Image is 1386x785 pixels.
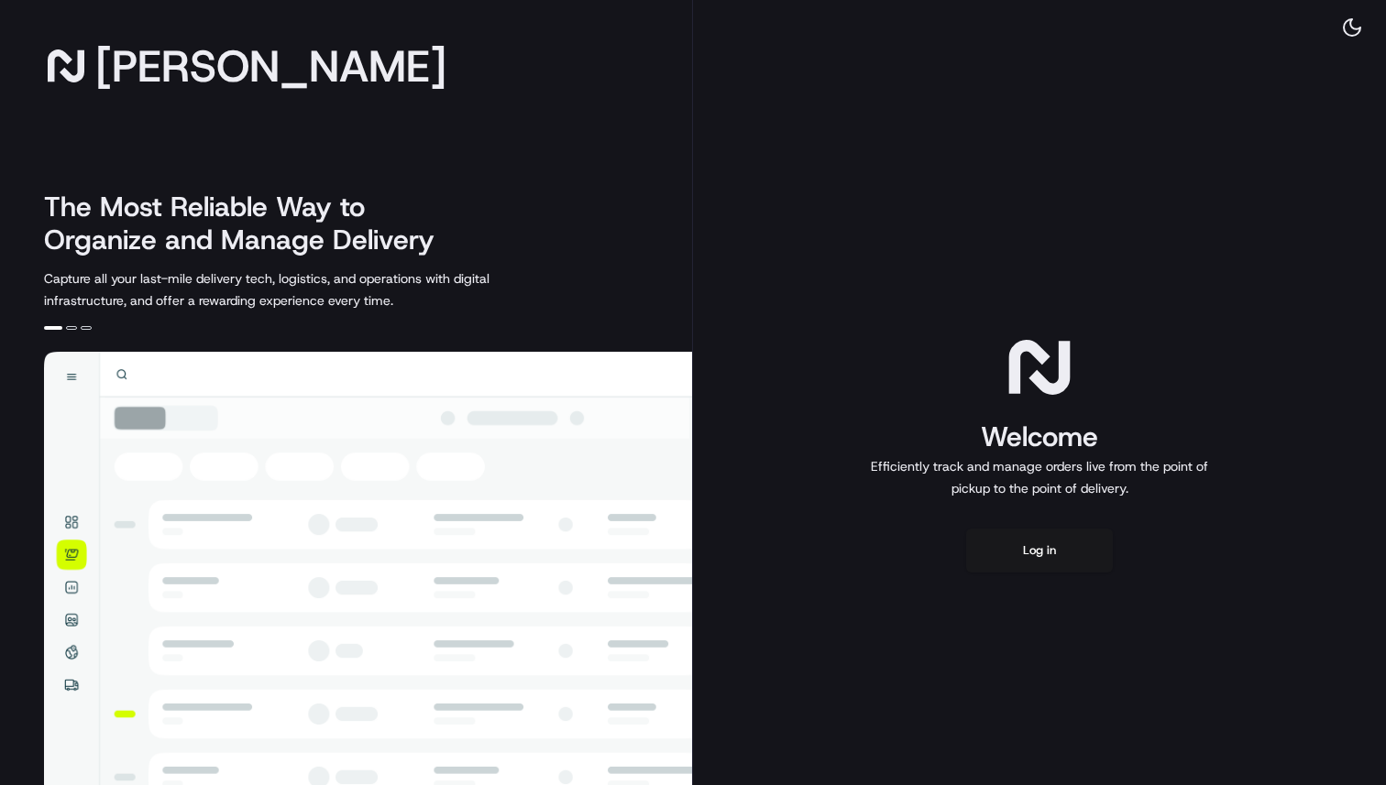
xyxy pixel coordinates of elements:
h2: The Most Reliable Way to Organize and Manage Delivery [44,191,455,256]
p: Capture all your last-mile delivery tech, logistics, and operations with digital infrastructure, ... [44,267,572,311]
button: Log in [966,529,1113,572]
p: Efficiently track and manage orders live from the point of pickup to the point of delivery. [863,455,1215,499]
h1: Welcome [863,419,1215,455]
span: [PERSON_NAME] [95,48,446,84]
